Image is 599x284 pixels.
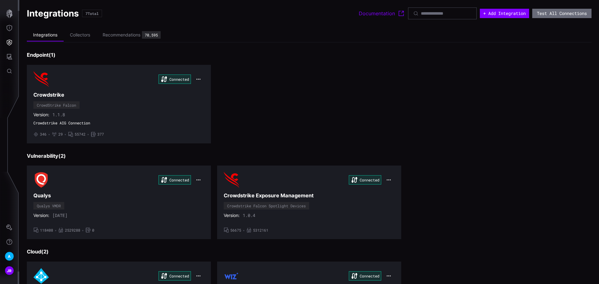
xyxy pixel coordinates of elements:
[33,112,49,118] span: Version:
[224,172,239,188] img: Crowdstrike Falcon Spotlight Devices
[224,192,395,199] h3: Crowdstrike Exposure Management
[64,132,66,137] span: •
[158,175,191,185] div: Connected
[532,9,592,18] button: Test All Connections
[243,213,255,218] span: 1.0.4
[37,204,61,208] div: Qualys VMDR
[52,112,65,118] span: 1.1.8
[37,103,76,107] div: CrowdStrike Falcon
[33,213,49,218] span: Version:
[158,75,191,84] div: Connected
[359,10,405,17] a: Documentation
[64,29,96,41] li: Collectors
[253,228,268,233] span: 5312161
[33,92,204,98] h3: Crowdstrike
[27,248,592,255] h3: Cloud ( 2 )
[33,71,49,87] img: CrowdStrike Falcon
[7,267,12,274] span: JR
[8,253,11,260] span: A
[97,132,104,137] span: 377
[92,228,94,233] span: 0
[40,228,53,233] span: 118408
[40,132,46,137] span: 346
[158,271,191,281] div: Connected
[58,132,63,137] span: 29
[82,228,84,233] span: •
[75,132,85,137] span: 55742
[33,268,49,284] img: Azure AD
[0,249,18,263] button: A
[230,228,241,233] span: 56675
[480,9,529,18] button: + Add Integration
[0,263,18,278] button: JR
[103,32,140,38] div: Recommendations
[87,132,89,137] span: •
[27,52,592,58] h3: Endpoint ( 1 )
[243,228,245,233] span: •
[224,213,240,218] span: Version:
[48,132,50,137] span: •
[33,121,204,126] span: Crowdstrike AIG Connection
[27,8,79,19] h1: Integrations
[145,33,158,37] div: 70,595
[27,153,592,159] h3: Vulnerability ( 2 )
[65,228,80,233] span: 2529288
[224,268,239,284] img: Wiz
[27,29,64,41] li: Integrations
[349,175,381,185] div: Connected
[33,192,204,199] h3: Qualys
[227,204,306,208] div: Crowdstrike Falcon Spotlight Devices
[33,172,49,188] img: Qualys VMDR
[55,228,57,233] span: •
[52,213,67,218] span: [DATE]
[85,12,99,15] div: 7 Total
[349,271,381,281] div: Connected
